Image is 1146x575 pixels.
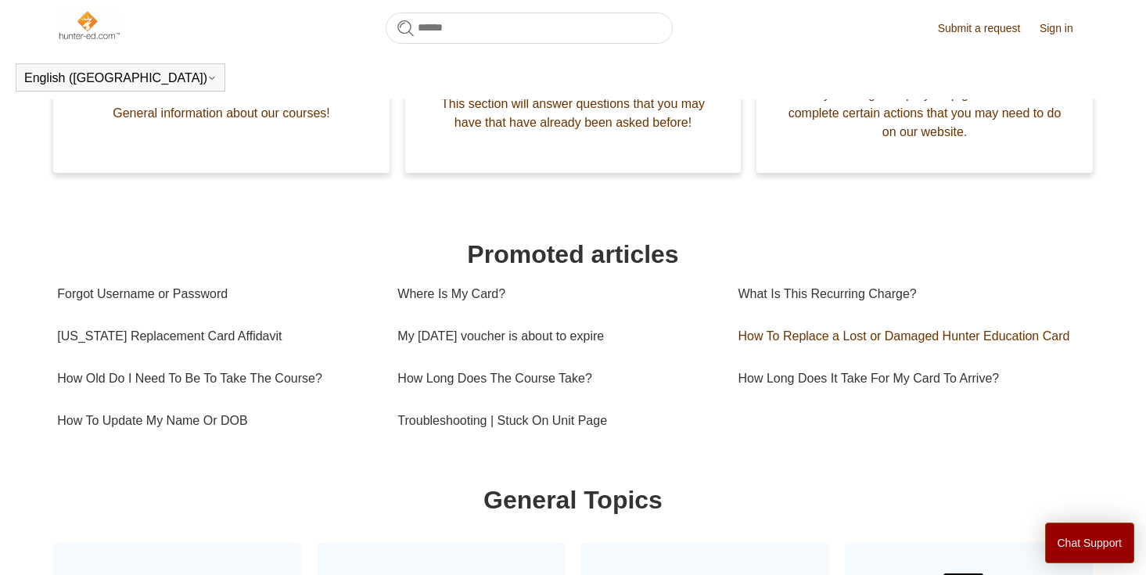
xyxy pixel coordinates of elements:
[1040,20,1089,37] a: Sign in
[738,358,1078,400] a: How Long Does It Take For My Card To Arrive?
[24,71,217,85] button: English ([GEOGRAPHIC_DATA])
[77,104,366,123] span: General information about our courses!
[1045,523,1135,563] button: Chat Support
[57,400,374,442] a: How To Update My Name Or DOB
[738,315,1078,358] a: How To Replace a Lost or Damaged Hunter Education Card
[397,315,714,358] a: My [DATE] voucher is about to expire
[780,85,1069,142] span: Here you will get step-by-step guides on how to complete certain actions that you may need to do ...
[397,400,714,442] a: Troubleshooting | Stuck On Unit Page
[738,273,1078,315] a: What Is This Recurring Charge?
[57,315,374,358] a: [US_STATE] Replacement Card Affidavit
[57,273,374,315] a: Forgot Username or Password
[57,358,374,400] a: How Old Do I Need To Be To Take The Course?
[57,481,1089,519] h1: General Topics
[938,20,1036,37] a: Submit a request
[57,235,1089,273] h1: Promoted articles
[57,9,120,41] img: Hunter-Ed Help Center home page
[429,95,718,132] span: This section will answer questions that you may have that have already been asked before!
[397,358,714,400] a: How Long Does The Course Take?
[397,273,714,315] a: Where Is My Card?
[386,13,673,44] input: Search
